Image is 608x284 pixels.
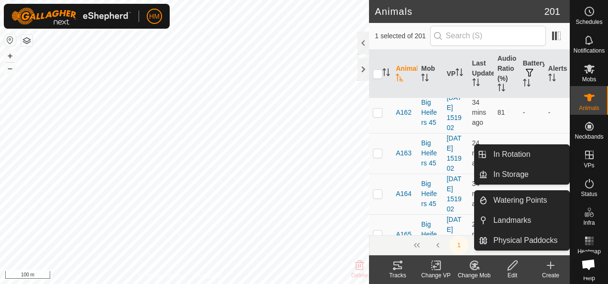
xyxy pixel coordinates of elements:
[21,35,33,46] button: Map Layers
[493,271,532,280] div: Edit
[446,175,461,213] a: [DATE] 151902
[581,191,597,197] span: Status
[494,50,519,98] th: Audio Ratio (%)
[472,98,487,126] span: 17 Sept 2025, 7:52 pm
[375,6,544,17] h2: Animals
[493,169,529,180] span: In Storage
[475,211,569,230] li: Landmarks
[488,231,569,250] a: Physical Paddocks
[574,48,605,54] span: Notifications
[583,275,595,281] span: Help
[396,189,412,199] span: A164
[446,94,461,131] a: [DATE] 151902
[475,231,569,250] li: Physical Paddocks
[392,50,417,98] th: Animal
[519,133,544,174] td: -
[149,11,160,22] span: HM
[488,165,569,184] a: In Storage
[548,75,556,83] p-sorticon: Activate to sort
[11,8,131,25] img: Gallagher Logo
[498,109,505,116] span: 81
[493,149,530,160] span: In Rotation
[579,105,599,111] span: Animals
[544,133,570,174] td: -
[582,76,596,82] span: Mobs
[455,271,493,280] div: Change Mob
[421,98,439,128] div: Big Heifers 45
[417,50,443,98] th: Mob
[375,31,430,41] span: 1 selected of 201
[488,145,569,164] a: In Rotation
[430,26,546,46] input: Search (S)
[583,220,595,226] span: Infra
[498,85,505,93] p-sorticon: Activate to sort
[475,165,569,184] li: In Storage
[382,70,390,77] p-sorticon: Activate to sort
[421,219,439,250] div: Big Heifers 45
[421,75,429,83] p-sorticon: Activate to sort
[4,63,16,74] button: –
[446,134,461,172] a: [DATE] 151902
[446,216,461,253] a: [DATE] 151902
[472,180,487,208] span: 17 Sept 2025, 7:52 pm
[396,75,403,83] p-sorticon: Activate to sort
[417,271,455,280] div: Change VP
[472,139,487,167] span: 17 Sept 2025, 8:02 pm
[475,145,569,164] li: In Rotation
[493,195,547,206] span: Watering Points
[147,272,183,280] a: Privacy Policy
[577,249,601,254] span: Heatmap
[470,236,489,255] button: 2
[532,271,570,280] div: Create
[575,251,601,277] div: Open chat
[379,271,417,280] div: Tracks
[396,108,412,118] span: A162
[488,191,569,210] a: Watering Points
[584,163,594,168] span: VPs
[4,50,16,62] button: +
[443,50,468,98] th: VP
[396,229,412,240] span: A165
[493,215,531,226] span: Landmarks
[544,92,570,133] td: -
[456,70,463,77] p-sorticon: Activate to sort
[472,80,480,87] p-sorticon: Activate to sort
[575,19,602,25] span: Schedules
[519,50,544,98] th: Battery
[544,4,560,19] span: 201
[4,34,16,46] button: Reset Map
[472,220,487,248] span: 17 Sept 2025, 8:02 pm
[421,138,439,168] div: Big Heifers 45
[396,148,412,158] span: A163
[488,211,569,230] a: Landmarks
[523,80,531,88] p-sorticon: Activate to sort
[544,50,570,98] th: Alerts
[493,235,557,246] span: Physical Paddocks
[449,236,468,255] button: 1
[421,179,439,209] div: Big Heifers 45
[519,92,544,133] td: -
[475,191,569,210] li: Watering Points
[575,134,603,140] span: Neckbands
[194,272,222,280] a: Contact Us
[468,50,494,98] th: Last Updated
